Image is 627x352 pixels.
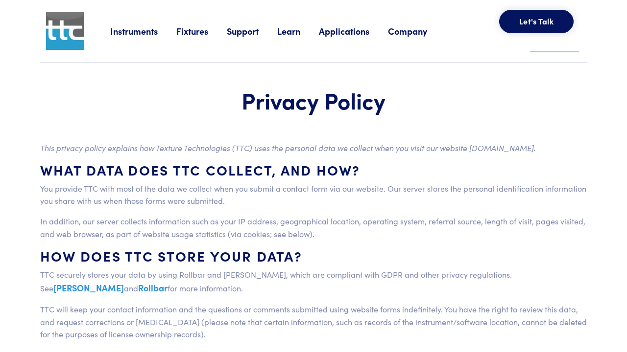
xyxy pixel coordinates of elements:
[138,282,168,294] a: Rollbar
[319,25,388,37] a: Applications
[40,303,587,341] p: TTC will keep your contact information and the questions or comments submitted using website form...
[277,25,319,37] a: Learn
[176,25,227,37] a: Fixtures
[40,182,587,207] p: You provide TTC with most of the data we collect when you submit a contact form via our website. ...
[40,268,587,295] p: TTC securely stores your data by using Rollbar and [PERSON_NAME], which are compliant with GDPR a...
[40,142,587,154] p: This privacy policy explains how Texture Technologies (TTC) uses the personal data we collect whe...
[64,86,563,114] h1: Privacy Policy
[53,282,124,294] a: [PERSON_NAME]
[40,248,587,264] h4: How does TTC store your data?
[46,12,84,50] img: ttc_logo_1x1_v1.0.png
[499,10,574,33] button: Let's Talk
[227,25,277,37] a: Support
[40,215,587,240] p: In addition, our server collects information such as your IP address, geographical location, oper...
[388,25,446,37] a: Company
[40,162,587,178] h4: What data does TTC collect, and how?
[110,25,176,37] a: Instruments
